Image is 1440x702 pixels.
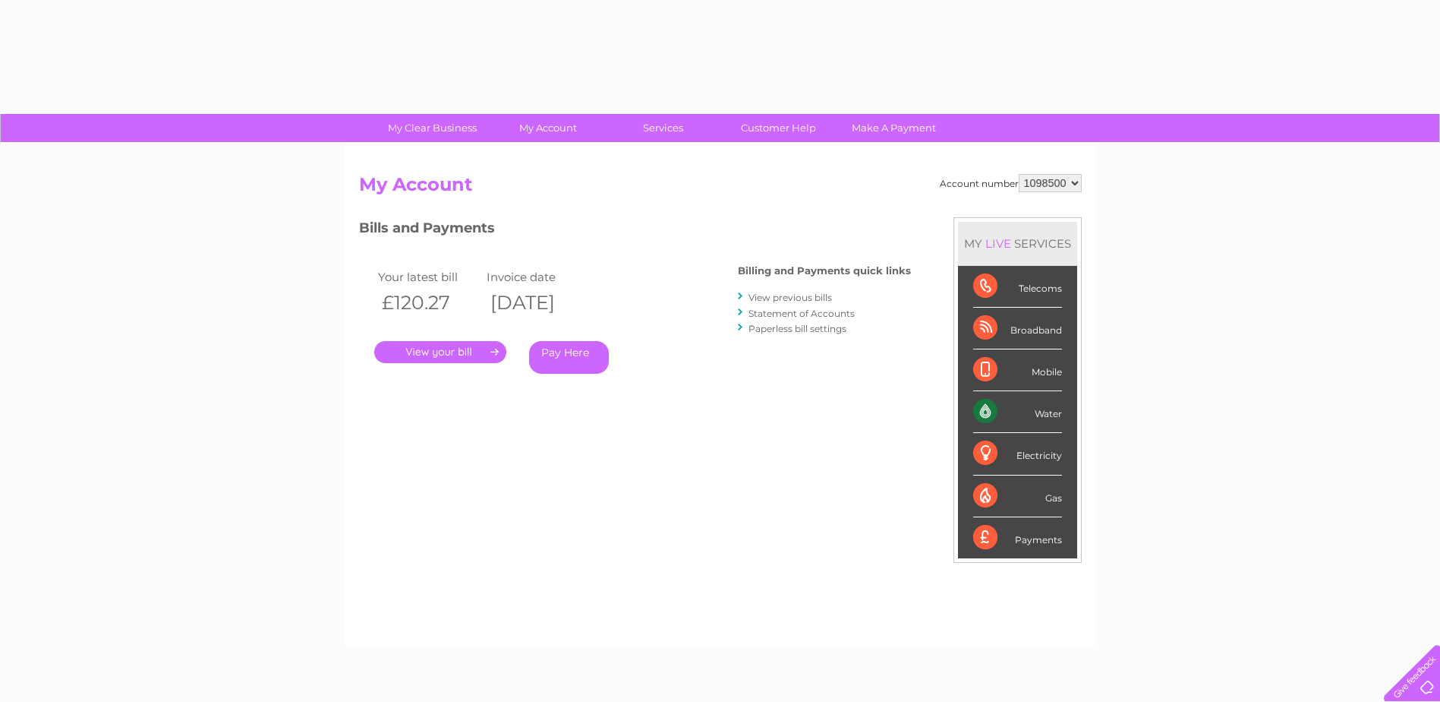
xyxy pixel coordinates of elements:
[370,114,495,142] a: My Clear Business
[973,266,1062,308] div: Telecoms
[748,292,832,303] a: View previous bills
[483,287,592,318] th: [DATE]
[748,308,855,319] a: Statement of Accounts
[940,174,1082,192] div: Account number
[973,476,1062,517] div: Gas
[738,265,911,277] h4: Billing and Payments quick links
[973,433,1062,475] div: Electricity
[485,114,610,142] a: My Account
[600,114,726,142] a: Services
[529,341,609,374] a: Pay Here
[359,217,911,244] h3: Bills and Payments
[831,114,956,142] a: Make A Payment
[483,267,592,287] td: Invoice date
[973,391,1062,433] div: Water
[716,114,841,142] a: Customer Help
[958,222,1077,265] div: MY SERVICES
[973,349,1062,391] div: Mobile
[359,174,1082,203] h2: My Account
[748,323,846,334] a: Paperless bill settings
[374,287,484,318] th: £120.27
[982,236,1014,251] div: LIVE
[374,267,484,287] td: Your latest bill
[374,341,506,363] a: .
[973,308,1062,349] div: Broadband
[973,517,1062,558] div: Payments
